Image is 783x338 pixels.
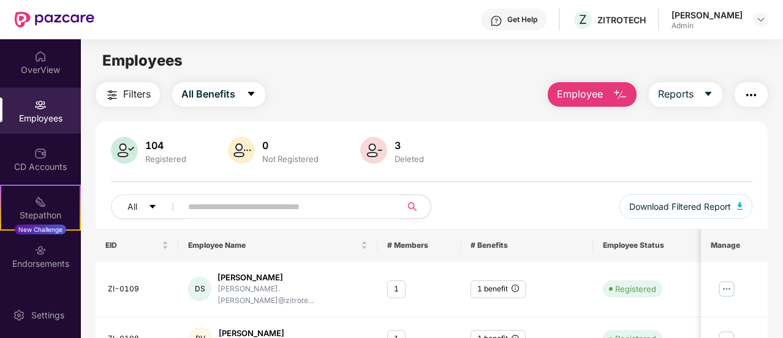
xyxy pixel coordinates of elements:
div: New Challenge [15,225,66,234]
img: svg+xml;base64,PHN2ZyB4bWxucz0iaHR0cDovL3d3dy53My5vcmcvMjAwMC9zdmciIHhtbG5zOnhsaW5rPSJodHRwOi8vd3... [228,137,255,164]
img: svg+xml;base64,PHN2ZyB4bWxucz0iaHR0cDovL3d3dy53My5vcmcvMjAwMC9zdmciIHdpZHRoPSIyNCIgaGVpZ2h0PSIyNC... [105,88,119,102]
span: Filters [123,86,151,102]
div: Admin [671,21,743,31]
div: [PERSON_NAME] [217,272,368,283]
img: manageButton [717,279,737,299]
span: EID [105,240,159,250]
span: Employees [102,52,183,69]
th: # Members [377,229,460,262]
div: 104 [143,139,189,152]
span: Z [579,12,587,27]
div: 0 [260,139,321,152]
div: Settings [28,309,68,321]
span: Employee [557,86,603,102]
div: Get Help [507,15,537,25]
span: Download Filtered Report [629,200,731,213]
span: Reports [658,86,694,102]
span: All Benefits [181,86,235,102]
button: All Benefitscaret-down [172,82,265,107]
button: Reportscaret-down [649,82,722,107]
img: svg+xml;base64,PHN2ZyB4bWxucz0iaHR0cDovL3d3dy53My5vcmcvMjAwMC9zdmciIHhtbG5zOnhsaW5rPSJodHRwOi8vd3... [111,137,138,164]
img: svg+xml;base64,PHN2ZyB4bWxucz0iaHR0cDovL3d3dy53My5vcmcvMjAwMC9zdmciIHhtbG5zOnhsaW5rPSJodHRwOi8vd3... [360,137,387,164]
span: Employee Name [188,240,358,250]
div: [PERSON_NAME].[PERSON_NAME]@zitrote... [217,283,368,307]
img: svg+xml;base64,PHN2ZyBpZD0iSGVscC0zMngzMiIgeG1sbnM9Imh0dHA6Ly93d3cudzMub3JnLzIwMDAvc3ZnIiB3aWR0aD... [490,15,502,27]
div: Registered [143,154,189,164]
img: svg+xml;base64,PHN2ZyBpZD0iRHJvcGRvd24tMzJ4MzIiIHhtbG5zPSJodHRwOi8vd3d3LnczLm9yZy8yMDAwL3N2ZyIgd2... [756,15,766,25]
span: All [127,200,137,213]
button: Allcaret-down [111,194,186,219]
th: Employee Status [593,229,726,262]
th: Manage [702,229,768,262]
img: svg+xml;base64,PHN2ZyB4bWxucz0iaHR0cDovL3d3dy53My5vcmcvMjAwMC9zdmciIHdpZHRoPSIyNCIgaGVpZ2h0PSIyNC... [744,88,758,102]
th: Employee Name [178,229,377,262]
img: New Pazcare Logo [15,12,94,28]
th: EID [96,229,178,262]
img: svg+xml;base64,PHN2ZyB4bWxucz0iaHR0cDovL3d3dy53My5vcmcvMjAwMC9zdmciIHhtbG5zOnhsaW5rPSJodHRwOi8vd3... [613,88,627,102]
button: Employee [548,82,637,107]
div: [PERSON_NAME] [671,9,743,21]
img: svg+xml;base64,PHN2ZyBpZD0iSG9tZSIgeG1sbnM9Imh0dHA6Ly93d3cudzMub3JnLzIwMDAvc3ZnIiB3aWR0aD0iMjAiIG... [34,50,47,63]
span: caret-down [148,202,157,212]
button: Filters [96,82,160,107]
img: svg+xml;base64,PHN2ZyBpZD0iRW5kb3JzZW1lbnRzIiB4bWxucz0iaHR0cDovL3d3dy53My5vcmcvMjAwMC9zdmciIHdpZH... [34,244,47,256]
div: ZITROTECH [597,14,646,26]
button: Download Filtered Report [619,194,753,219]
div: Stepathon [1,209,80,221]
div: 1 [387,280,406,298]
span: caret-down [703,89,713,100]
div: Not Registered [260,154,321,164]
img: svg+xml;base64,PHN2ZyBpZD0iU2V0dGluZy0yMHgyMCIgeG1sbnM9Imh0dHA6Ly93d3cudzMub3JnLzIwMDAvc3ZnIiB3aW... [13,309,25,321]
div: Registered [615,283,656,295]
span: info-circle [512,285,519,292]
img: svg+xml;base64,PHN2ZyB4bWxucz0iaHR0cDovL3d3dy53My5vcmcvMjAwMC9zdmciIHdpZHRoPSIyMSIgaGVpZ2h0PSIyMC... [34,196,47,208]
img: svg+xml;base64,PHN2ZyB4bWxucz0iaHR0cDovL3d3dy53My5vcmcvMjAwMC9zdmciIHhtbG5zOnhsaW5rPSJodHRwOi8vd3... [737,202,743,210]
span: Employee Status [603,240,707,250]
th: # Benefits [461,229,594,262]
span: caret-down [246,89,256,100]
div: Deleted [392,154,426,164]
div: 3 [392,139,426,152]
div: 1 benefit [471,280,526,298]
div: DS [188,277,211,301]
div: ZI-0109 [108,283,168,295]
img: svg+xml;base64,PHN2ZyBpZD0iRW1wbG95ZWVzIiB4bWxucz0iaHR0cDovL3d3dy53My5vcmcvMjAwMC9zdmciIHdpZHRoPS... [34,99,47,111]
button: search [401,194,431,219]
img: svg+xml;base64,PHN2ZyBpZD0iQ0RfQWNjb3VudHMiIGRhdGEtbmFtZT0iQ0QgQWNjb3VudHMiIHhtbG5zPSJodHRwOi8vd3... [34,147,47,159]
span: search [401,202,425,212]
